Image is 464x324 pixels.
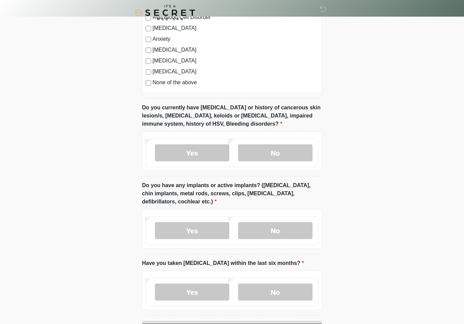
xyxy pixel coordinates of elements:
label: [MEDICAL_DATA] [153,68,318,76]
label: No [238,284,313,301]
label: No [238,222,313,239]
label: Anxiety [153,35,318,43]
label: Yes [155,222,229,239]
label: [MEDICAL_DATA] [153,46,318,54]
input: [MEDICAL_DATA] [146,26,151,32]
label: Have you taken [MEDICAL_DATA] within the last six months? [142,259,304,268]
label: Do you have any implants or active implants? ([MEDICAL_DATA], chin implants, metal rods, screws, ... [142,182,322,206]
label: None of the above [153,79,318,87]
label: No [238,145,313,162]
label: [MEDICAL_DATA] [153,57,318,65]
label: Yes [155,284,229,301]
img: It's A Secret Med Spa Logo [135,5,195,20]
label: [MEDICAL_DATA] [153,24,318,33]
input: Anxiety [146,37,151,42]
input: [MEDICAL_DATA] [146,70,151,75]
input: None of the above [146,80,151,86]
label: Do you currently have [MEDICAL_DATA] or history of cancerous skin lesion/s, [MEDICAL_DATA], keloi... [142,104,322,128]
input: [MEDICAL_DATA] [146,59,151,64]
label: Yes [155,145,229,162]
input: [MEDICAL_DATA] [146,48,151,53]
